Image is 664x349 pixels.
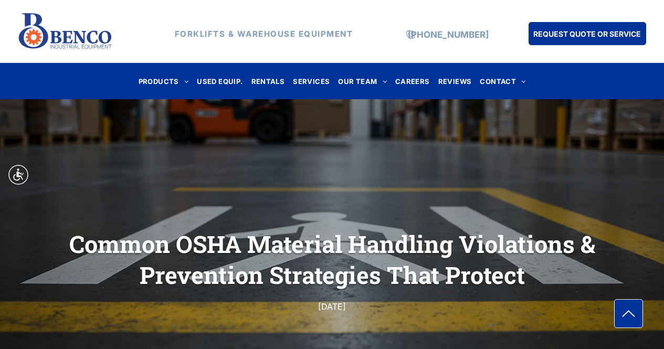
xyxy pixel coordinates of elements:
[289,74,334,88] a: SERVICES
[529,22,646,45] a: REQUEST QUOTE OR SERVICE
[476,74,530,88] a: CONTACT
[334,74,391,88] a: OUR TEAM
[533,24,641,44] span: REQUEST QUOTE OR SERVICE
[175,29,353,39] strong: FORKLIFTS & WAREHOUSE EQUIPMENT
[137,299,528,314] div: [DATE]
[434,74,476,88] a: REVIEWS
[408,29,489,40] a: [PHONE_NUMBER]
[391,74,434,88] a: CAREERS
[247,74,289,88] a: RENTALS
[193,74,247,88] a: USED EQUIP.
[134,74,193,88] a: PRODUCTS
[44,227,621,291] h1: Common OSHA Material Handling Violations & Prevention Strategies That Protect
